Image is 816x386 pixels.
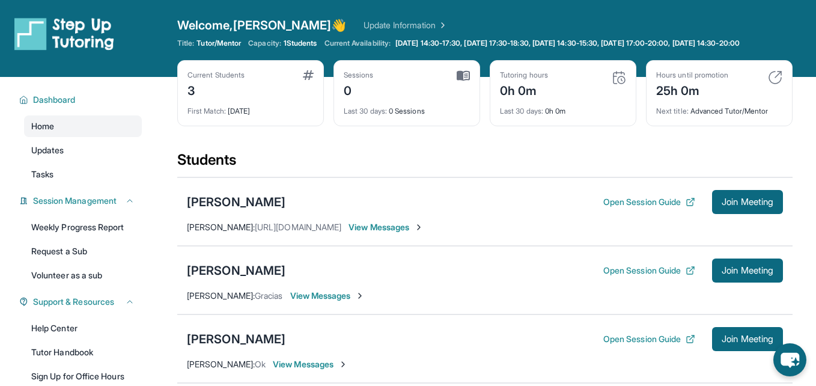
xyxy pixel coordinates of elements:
[722,267,773,274] span: Join Meeting
[273,358,348,370] span: View Messages
[28,296,135,308] button: Support & Resources
[773,343,806,376] button: chat-button
[196,38,241,48] span: Tutor/Mentor
[14,17,114,51] img: logo
[284,38,317,48] span: 1 Students
[187,222,255,232] span: [PERSON_NAME] :
[177,38,194,48] span: Title:
[603,333,695,345] button: Open Session Guide
[24,164,142,185] a: Tasks
[603,265,695,277] button: Open Session Guide
[187,331,285,348] div: [PERSON_NAME]
[255,290,283,301] span: Gracias
[24,317,142,339] a: Help Center
[457,70,470,81] img: card
[28,94,135,106] button: Dashboard
[177,150,793,177] div: Students
[24,265,142,286] a: Volunteer as a sub
[500,99,626,116] div: 0h 0m
[712,190,783,214] button: Join Meeting
[414,222,424,232] img: Chevron-Right
[344,80,374,99] div: 0
[187,99,314,116] div: [DATE]
[338,360,348,369] img: Chevron-Right
[187,80,245,99] div: 3
[355,291,365,301] img: Chevron-Right
[187,262,285,279] div: [PERSON_NAME]
[303,70,314,80] img: card
[349,221,424,233] span: View Messages
[656,80,728,99] div: 25h 0m
[187,290,255,301] span: [PERSON_NAME] :
[31,168,53,180] span: Tasks
[248,38,281,48] span: Capacity:
[24,240,142,262] a: Request a Sub
[722,198,773,206] span: Join Meeting
[177,17,347,34] span: Welcome, [PERSON_NAME] 👋
[187,106,226,115] span: First Match :
[500,106,543,115] span: Last 30 days :
[255,359,266,369] span: Ok
[187,359,255,369] span: [PERSON_NAME] :
[255,222,341,232] span: [URL][DOMAIN_NAME]
[364,19,448,31] a: Update Information
[768,70,782,85] img: card
[395,38,740,48] span: [DATE] 14:30-17:30, [DATE] 17:30-18:30, [DATE] 14:30-15:30, [DATE] 17:00-20:00, [DATE] 14:30-20:00
[344,106,387,115] span: Last 30 days :
[24,139,142,161] a: Updates
[603,196,695,208] button: Open Session Guide
[324,38,391,48] span: Current Availability:
[31,120,54,132] span: Home
[290,290,365,302] span: View Messages
[24,342,142,363] a: Tutor Handbook
[656,70,728,80] div: Hours until promotion
[24,216,142,238] a: Weekly Progress Report
[24,115,142,137] a: Home
[33,94,76,106] span: Dashboard
[187,70,245,80] div: Current Students
[656,99,782,116] div: Advanced Tutor/Mentor
[31,144,64,156] span: Updates
[656,106,689,115] span: Next title :
[344,99,470,116] div: 0 Sessions
[344,70,374,80] div: Sessions
[712,259,783,283] button: Join Meeting
[436,19,448,31] img: Chevron Right
[500,80,548,99] div: 0h 0m
[722,335,773,343] span: Join Meeting
[33,296,114,308] span: Support & Resources
[33,195,117,207] span: Session Management
[393,38,742,48] a: [DATE] 14:30-17:30, [DATE] 17:30-18:30, [DATE] 14:30-15:30, [DATE] 17:00-20:00, [DATE] 14:30-20:00
[187,194,285,210] div: [PERSON_NAME]
[28,195,135,207] button: Session Management
[612,70,626,85] img: card
[500,70,548,80] div: Tutoring hours
[712,327,783,351] button: Join Meeting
